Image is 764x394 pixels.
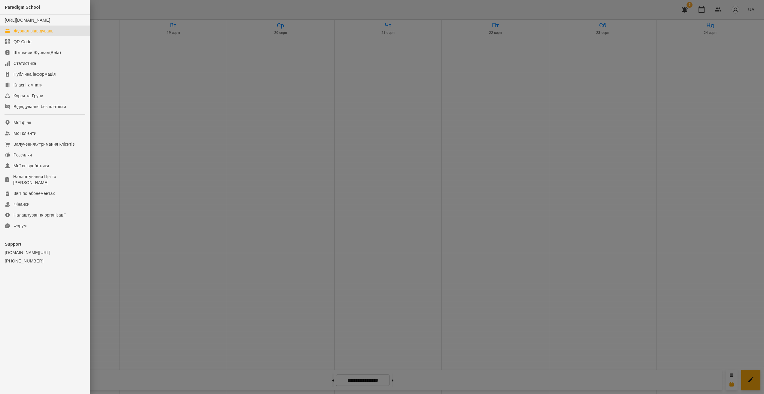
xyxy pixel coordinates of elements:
[5,18,50,23] a: [URL][DOMAIN_NAME]
[14,163,49,169] div: Мої співробітники
[14,152,32,158] div: Розсилки
[14,71,56,77] div: Публічна інформація
[14,190,55,196] div: Звіт по абонементах
[14,28,53,34] div: Журнал відвідувань
[14,130,36,136] div: Мої клієнти
[5,241,85,247] p: Support
[14,104,66,110] div: Відвідування без платіжки
[14,93,43,99] div: Курси та Групи
[5,5,40,10] span: Paradigm School
[5,258,85,264] a: [PHONE_NUMBER]
[14,50,61,56] div: Шкільний Журнал(Beta)
[14,120,31,126] div: Мої філії
[14,223,27,229] div: Форум
[14,201,29,207] div: Фінанси
[14,141,75,147] div: Залучення/Утримання клієнтів
[5,250,85,256] a: [DOMAIN_NAME][URL]
[14,39,32,45] div: QR Code
[14,212,66,218] div: Налаштування організації
[13,174,85,186] div: Налаштування Цін та [PERSON_NAME]
[14,60,36,66] div: Статистика
[14,82,43,88] div: Класні кімнати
